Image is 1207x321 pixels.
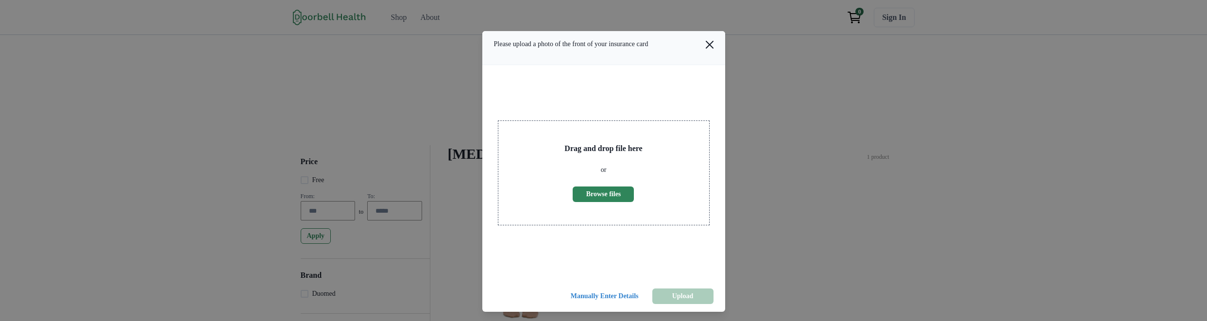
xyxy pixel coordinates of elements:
[573,186,634,202] button: Browse files
[652,288,714,304] button: Upload
[482,31,725,65] header: Please upload a photo of the front of your insurance card
[601,165,607,175] p: or
[563,288,646,304] button: Manually Enter Details
[564,144,642,153] h2: Drag and drop file here
[700,35,719,54] button: Close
